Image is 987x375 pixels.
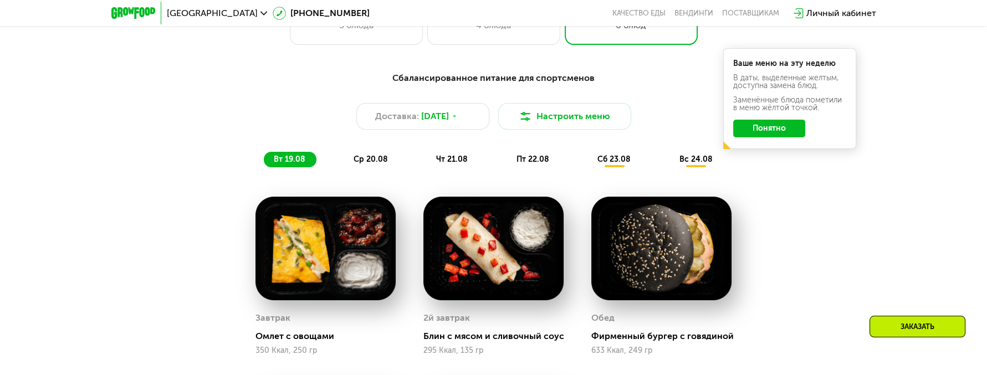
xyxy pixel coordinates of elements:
span: чт 21.08 [436,155,468,164]
span: вс 24.08 [679,155,712,164]
div: Сбалансированное питание для спортсменов [166,71,822,85]
div: Ваше меню на эту неделю [733,60,846,68]
span: [DATE] [421,110,449,123]
div: В даты, выделенные желтым, доступна замена блюд. [733,74,846,90]
div: Завтрак [255,310,290,326]
div: Заменённые блюда пометили в меню жёлтой точкой. [733,96,846,112]
div: Фирменный бургер с говядиной [591,331,740,342]
div: 350 Ккал, 250 гр [255,346,396,355]
div: 633 Ккал, 249 гр [591,346,732,355]
span: Доставка: [375,110,419,123]
span: сб 23.08 [597,155,631,164]
a: [PHONE_NUMBER] [273,7,370,20]
div: 2й завтрак [423,310,470,326]
span: вт 19.08 [274,155,305,164]
div: поставщикам [722,9,779,18]
button: Понятно [733,120,805,137]
a: Вендинги [674,9,713,18]
button: Настроить меню [498,103,631,130]
span: ср 20.08 [354,155,388,164]
div: Блин с мясом и сливочный соус [423,331,572,342]
div: Личный кабинет [806,7,876,20]
span: [GEOGRAPHIC_DATA] [167,9,258,18]
a: Качество еды [612,9,666,18]
span: пт 22.08 [516,155,549,164]
div: Заказать [870,316,965,337]
div: 295 Ккал, 135 гр [423,346,564,355]
div: Обед [591,310,615,326]
div: Омлет с овощами [255,331,405,342]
